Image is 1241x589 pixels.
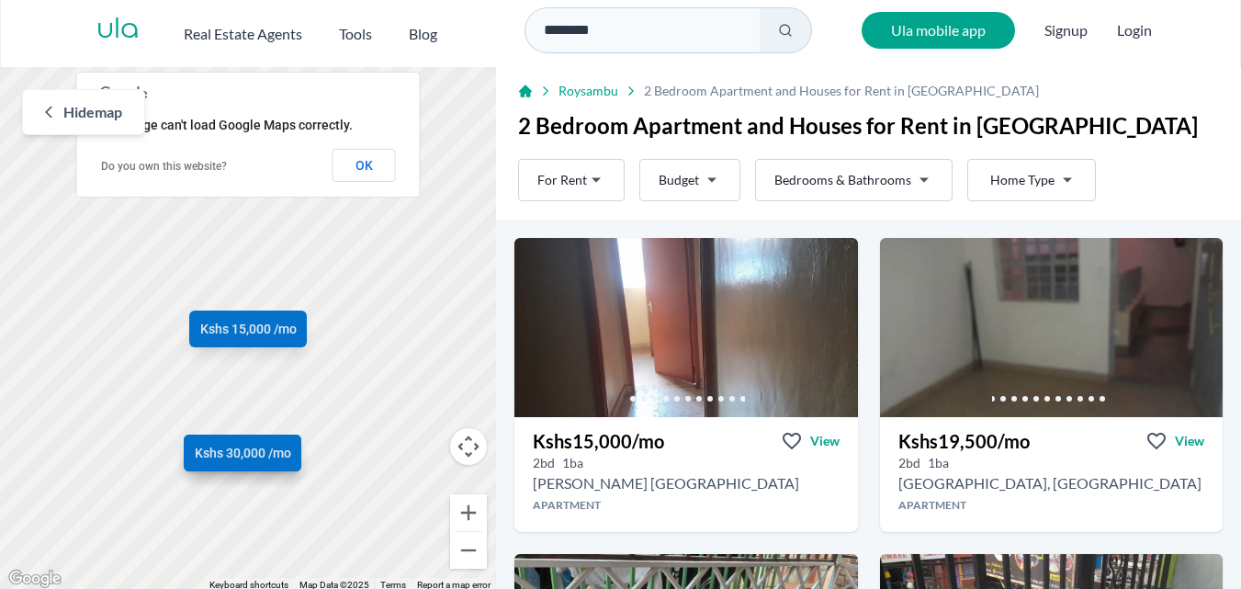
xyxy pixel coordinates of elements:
h4: Apartment [514,498,857,513]
span: Home Type [990,171,1055,189]
span: This page can't load Google Maps correctly. [100,118,353,132]
button: Zoom in [450,494,487,531]
h5: 1 bathrooms [928,454,949,472]
h1: 2 Bedroom Apartment and Houses for Rent in [GEOGRAPHIC_DATA] [518,111,1219,141]
img: 2 bedroom Apartment for rent - Kshs 15,000/mo - in Roysambu around Donya apartment, Lumumba 1st A... [514,238,857,417]
button: Map camera controls [450,428,487,465]
span: Kshs 30,000 /mo [195,444,291,462]
button: Budget [639,159,740,201]
a: Do you own this website? [101,160,227,173]
h5: 2 bedrooms [898,454,920,472]
h5: 2 bedrooms [533,454,555,472]
span: Budget [659,171,699,189]
a: Kshs15,000/moViewView property in detail2bd 1ba [PERSON_NAME] [GEOGRAPHIC_DATA]Apartment [514,417,857,532]
a: ula [96,14,140,47]
button: OK [333,149,396,182]
button: Home Type [967,159,1096,201]
span: Kshs 15,000 /mo [200,320,297,338]
a: Ula mobile app [862,12,1015,49]
span: For Rent [537,171,587,189]
button: Tools [339,16,372,45]
a: Kshs19,500/moViewView property in detail2bd 1ba [GEOGRAPHIC_DATA], [GEOGRAPHIC_DATA]Apartment [880,417,1223,532]
a: Roysambu [558,82,618,100]
span: Hide map [63,101,122,123]
a: Kshs 30,000 /mo [184,435,301,471]
h2: 2 bedroom Apartment for rent in Roysambu - Kshs 19,500/mo -TRM - Thika Road Mall, Nairobi, Kenya,... [898,472,1202,494]
h4: Apartment [880,498,1223,513]
button: Login [1117,19,1152,41]
img: 2 bedroom Apartment for rent - Kshs 19,500/mo - in Roysambu around TRM - Thika Road Mall, Nairobi... [880,238,1223,417]
a: Kshs 15,000 /mo [189,311,307,347]
span: View [810,432,840,450]
span: View [1175,432,1204,450]
h2: Real Estate Agents [184,23,302,45]
button: Bedrooms & Bathrooms [755,159,953,201]
h2: Blog [409,23,437,45]
button: Real Estate Agents [184,16,302,45]
button: For Rent [518,159,625,201]
nav: Main [184,16,474,45]
span: Bedrooms & Bathrooms [774,171,911,189]
a: Blog [409,16,437,45]
h2: Tools [339,23,372,45]
h5: 1 bathrooms [562,454,583,472]
h3: Kshs 19,500 /mo [898,428,1030,454]
button: Zoom out [450,532,487,569]
h2: 2 bedroom Apartment for rent in Roysambu - Kshs 15,000/mo -Donya apartment, Lumumba 1st Avenue, N... [533,472,799,494]
span: 2 Bedroom Apartment and Houses for Rent in [GEOGRAPHIC_DATA] [644,82,1039,100]
h3: Kshs 15,000 /mo [533,428,664,454]
span: Signup [1044,12,1088,49]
